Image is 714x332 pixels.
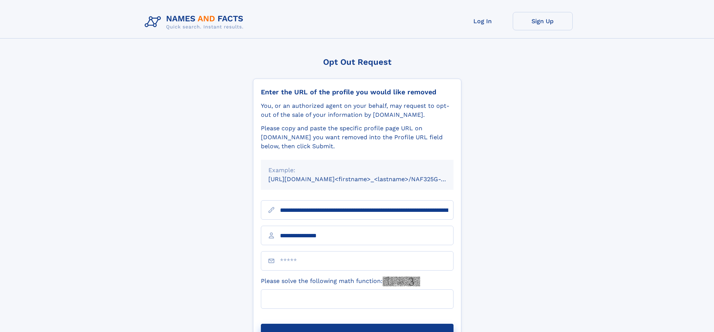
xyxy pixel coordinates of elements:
div: Opt Out Request [253,57,461,67]
div: Please copy and paste the specific profile page URL on [DOMAIN_NAME] you want removed into the Pr... [261,124,454,151]
label: Please solve the following math function: [261,277,420,286]
div: You, or an authorized agent on your behalf, may request to opt-out of the sale of your informatio... [261,101,454,119]
div: Example: [268,166,446,175]
div: Enter the URL of the profile you would like removed [261,88,454,96]
a: Sign Up [513,12,573,30]
img: Logo Names and Facts [142,12,250,32]
small: [URL][DOMAIN_NAME]<firstname>_<lastname>/NAF325G-xxxxxxxx [268,176,468,183]
a: Log In [453,12,513,30]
